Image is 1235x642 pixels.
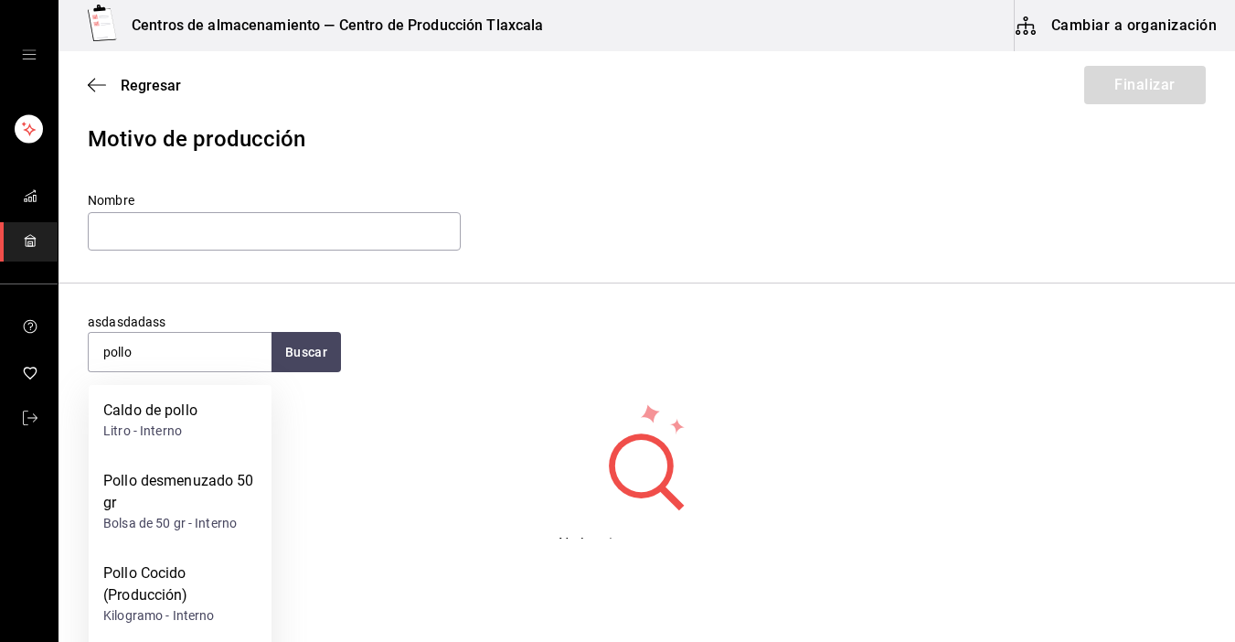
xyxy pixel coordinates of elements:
label: Nombre [88,194,461,207]
div: Kilogramo - Interno [103,606,257,626]
span: Regresar [121,77,181,94]
div: Bolsa de 50 gr - Interno [103,514,257,533]
div: Litro - Interno [103,422,197,441]
div: Motivo de producción [88,123,1206,155]
span: No hay insumos a mostrar. Busca un insumo para agregarlo a la lista [510,535,783,574]
input: Buscar insumo [89,333,271,371]
div: asdasdadass [88,313,341,372]
h3: Centros de almacenamiento — Centro de Producción Tlaxcala [117,15,544,37]
button: Regresar [88,77,181,94]
button: open drawer [22,48,37,62]
button: Buscar [271,332,341,372]
div: Pollo Cocido (Producción) [103,562,257,606]
div: Pollo desmenuzado 50 gr [103,470,257,514]
div: Caldo de pollo [103,400,197,422]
